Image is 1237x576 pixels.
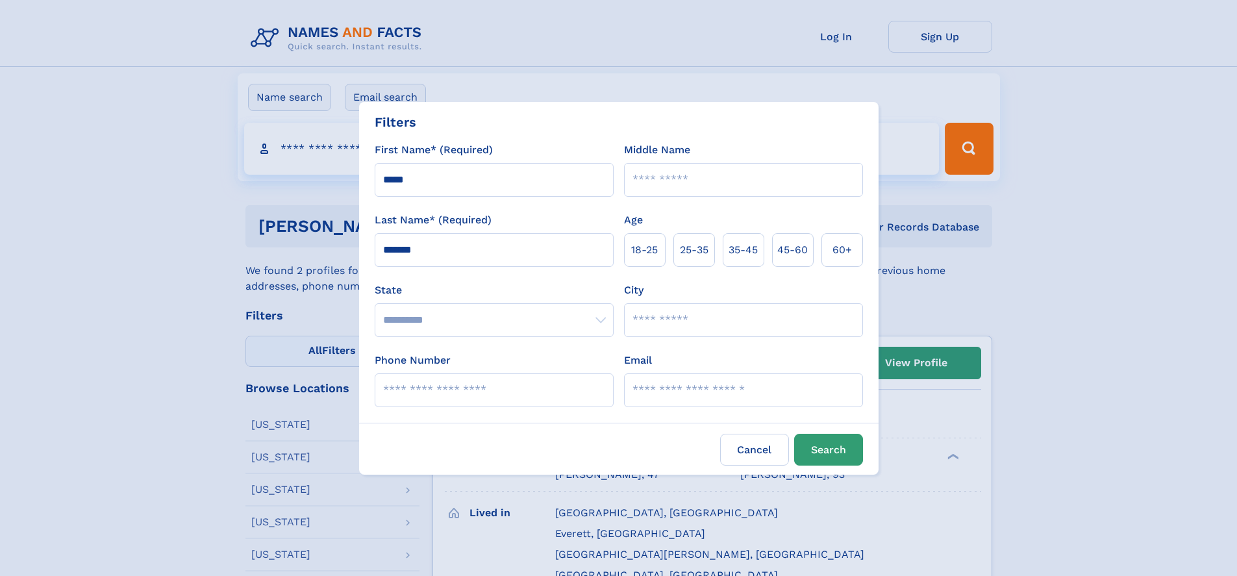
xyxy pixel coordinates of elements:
[375,142,493,158] label: First Name* (Required)
[794,434,863,466] button: Search
[624,282,643,298] label: City
[375,282,614,298] label: State
[624,142,690,158] label: Middle Name
[729,242,758,258] span: 35‑45
[720,434,789,466] label: Cancel
[680,242,708,258] span: 25‑35
[375,212,492,228] label: Last Name* (Required)
[624,212,643,228] label: Age
[624,353,652,368] label: Email
[375,353,451,368] label: Phone Number
[777,242,808,258] span: 45‑60
[631,242,658,258] span: 18‑25
[375,112,416,132] div: Filters
[832,242,852,258] span: 60+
